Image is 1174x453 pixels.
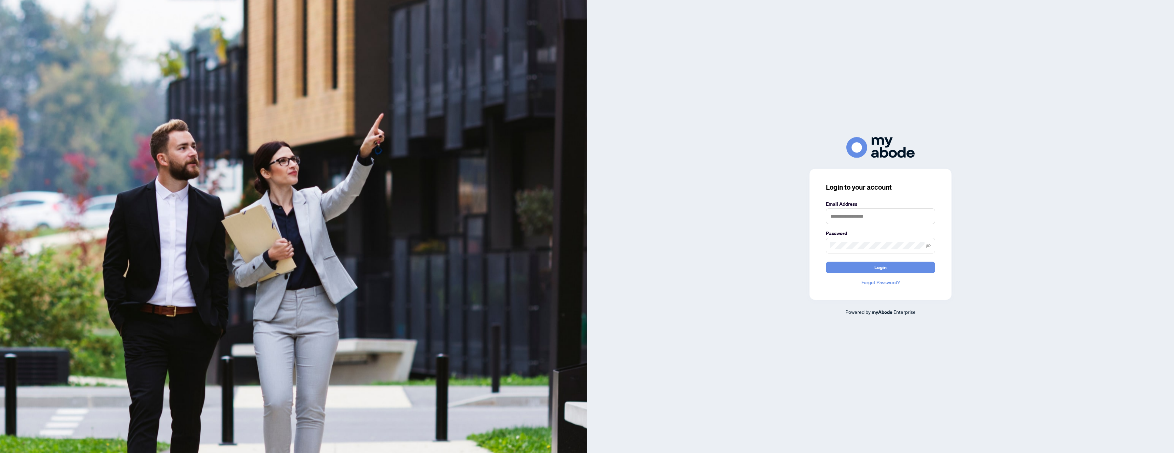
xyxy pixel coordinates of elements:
button: Login [826,262,935,273]
img: ma-logo [846,137,915,158]
a: myAbode [872,308,892,316]
label: Password [826,230,935,237]
h3: Login to your account [826,182,935,192]
span: Powered by [845,309,871,315]
label: Email Address [826,200,935,208]
span: eye-invisible [926,243,931,248]
span: Enterprise [893,309,916,315]
span: Login [874,262,887,273]
a: Forgot Password? [826,279,935,286]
